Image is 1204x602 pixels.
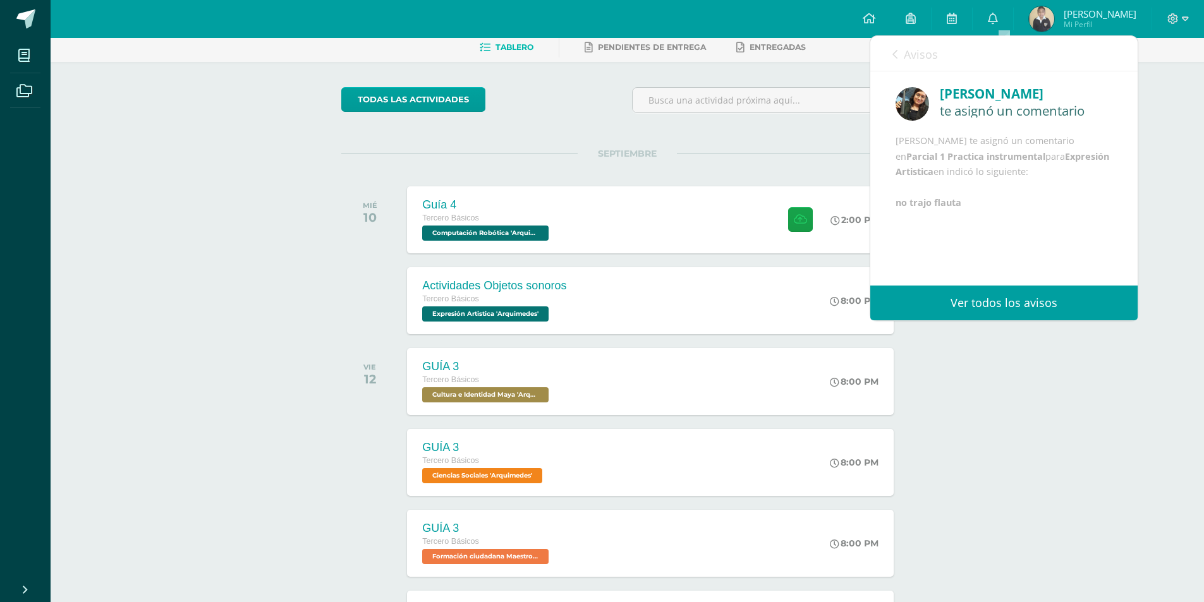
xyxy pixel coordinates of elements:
img: afbb90b42ddb8510e0c4b806fbdf27cc.png [896,87,929,121]
a: todas las Actividades [341,87,485,112]
span: Entregadas [750,42,806,52]
input: Busca una actividad próxima aquí... [633,88,913,112]
span: Formación ciudadana Maestro Guía 'Arquimedes' [422,549,549,564]
div: 10 [363,210,377,225]
div: te asignó un comentario [940,104,1112,117]
div: GUÍA 3 [422,360,552,373]
span: Tercero Básicos [422,214,479,222]
a: Entregadas [736,37,806,57]
div: [PERSON_NAME] te asignó un comentario en para en indicó lo siguiente: [896,133,1112,210]
span: Mi Perfil [1064,19,1136,30]
span: Computación Robótica 'Arquimedes' [422,226,549,241]
span: Expresión Artistica 'Arquimedes' [422,306,549,322]
div: GUÍA 3 [422,522,552,535]
a: Tablero [480,37,533,57]
div: 8:00 PM [830,457,879,468]
div: VIE [363,363,376,371]
span: Ciencias Sociales 'Arquimedes' [422,468,542,483]
span: Tercero Básicos [422,537,479,546]
span: Tercero Básicos [422,375,479,384]
span: Tercero Básicos [422,294,479,303]
div: 8:00 PM [830,538,879,549]
span: Tercero Básicos [422,456,479,465]
b: no trajo flauta [896,196,961,208]
a: Pendientes de entrega [585,37,706,57]
div: 12 [363,371,376,387]
a: Ver todos los avisos [870,286,1138,320]
span: Cultura e Identidad Maya 'Arquimedes' [422,387,549,402]
div: Guía 4 [422,198,552,212]
span: Tablero [496,42,533,52]
div: 2:00 PM [830,214,879,226]
div: [PERSON_NAME] [940,84,1112,104]
span: Pendientes de entrega [598,42,706,52]
img: 139ad4bce731a5d99f71967e08cee11c.png [1029,6,1054,32]
div: MIÉ [363,201,377,210]
div: Actividades Objetos sonoros [422,279,566,292]
div: 8:00 PM [830,295,879,306]
div: GUÍA 3 [422,441,545,454]
span: [PERSON_NAME] [1064,8,1136,20]
span: Avisos [904,47,938,62]
div: 8:00 PM [830,376,879,387]
span: SEPTIEMBRE [578,148,677,159]
b: Parcial 1 Practica instrumental [906,150,1045,162]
